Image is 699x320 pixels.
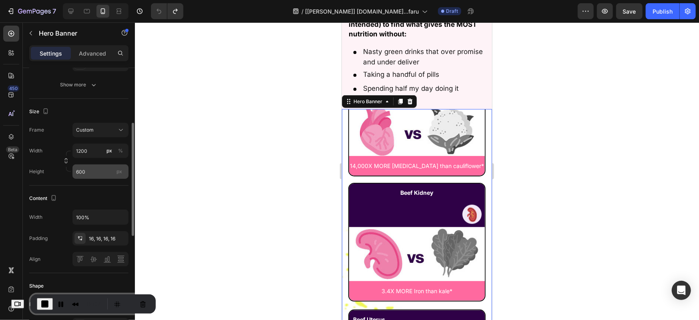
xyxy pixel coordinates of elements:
[52,6,56,16] p: 7
[301,7,303,16] span: /
[40,49,62,58] p: Settings
[29,235,48,242] div: Padding
[151,3,183,19] div: Undo/Redo
[29,256,40,263] div: Align
[7,205,143,258] img: gempages_511364164535452839-2f5148fa-0acf-4170-ad9e-80022ea9b50f.jpg
[29,78,129,92] button: Show more
[29,193,58,204] div: Content
[446,8,458,15] span: Draft
[79,49,106,58] p: Advanced
[59,167,92,174] strong: Beef Kidney
[6,146,19,153] div: Beta
[39,28,107,38] p: Hero Banner
[29,147,42,154] label: Width
[106,147,112,154] div: px
[7,80,143,134] img: gempages_511364164535452839-344a10cb-791f-4a42-b9bb-d831712e2705.png
[8,85,19,92] div: 450
[121,182,140,202] img: gempages_511364164535452839-273039a0-edbe-4f66-b6fc-5ebbee71edf5.webp
[29,282,44,290] div: Shape
[616,3,643,19] button: Save
[29,106,50,117] div: Size
[72,164,129,179] input: px
[11,294,43,300] strong: Beef Uterus
[646,3,679,19] button: Publish
[29,126,44,134] label: Frame
[89,235,127,242] div: 16, 16, 16, 16
[21,47,143,58] p: Taking a handful of pills
[21,61,143,72] p: Spending half my day doing it
[72,144,129,158] input: px%
[116,168,122,174] span: px
[653,7,673,16] div: Publish
[116,146,125,156] button: px
[104,146,114,156] button: %
[72,123,129,137] button: Custom
[76,126,94,134] span: Custom
[623,8,636,15] span: Save
[8,138,142,148] p: 14,000X MORE [MEDICAL_DATA] than cauliflower*
[672,281,691,300] div: Open Intercom Messenger
[60,81,98,89] div: Show more
[10,76,42,83] div: Hero Banner
[8,264,142,274] p: 3.4X MORE Iron than kale*
[3,3,60,19] button: 7
[305,7,419,16] span: [[PERSON_NAME]] [DOMAIN_NAME]...faru
[21,24,143,45] p: Nasty green drinks that over promise and under deliver
[29,214,42,221] div: Width
[342,22,492,320] iframe: To enrich screen reader interactions, please activate Accessibility in Grammarly extension settings
[73,210,128,224] input: Auto
[118,147,123,154] div: %
[29,168,44,175] label: Height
